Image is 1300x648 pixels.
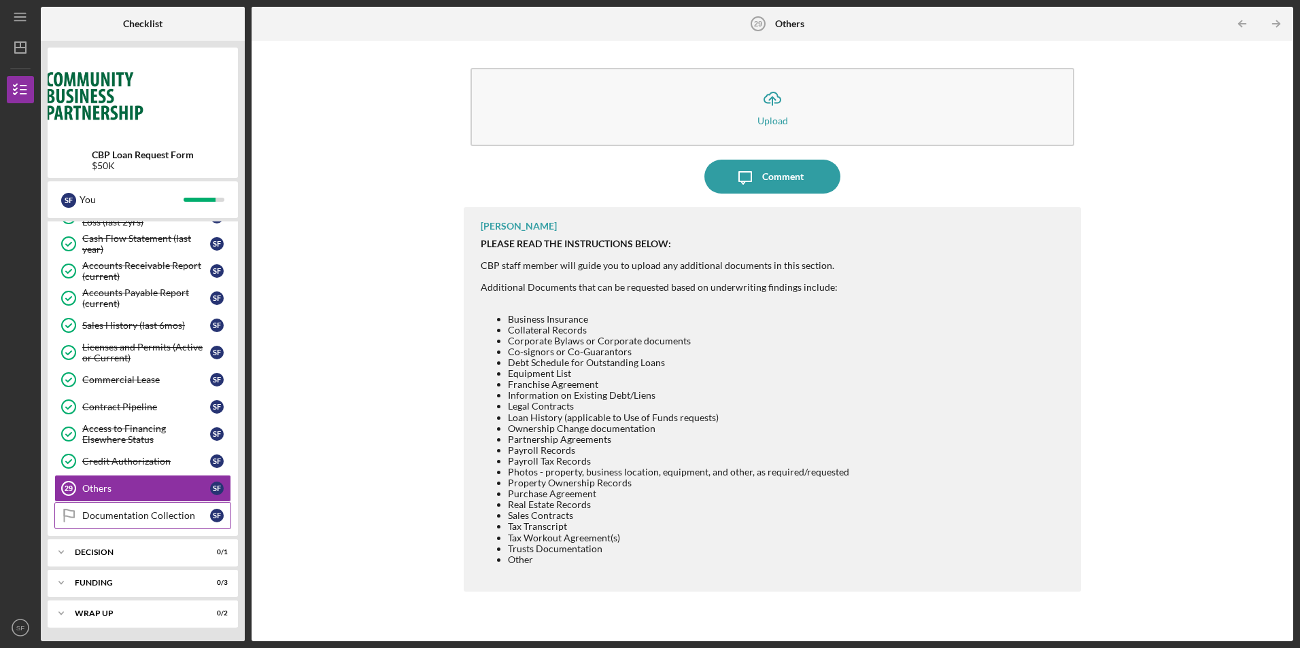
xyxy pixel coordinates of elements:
[54,230,231,257] a: Cash Flow Statement (last year)SF
[762,160,804,194] div: Comment
[75,548,194,556] div: Decision
[508,533,849,543] li: Tax Workout Agreement(s)
[508,325,849,336] li: Collateral Records
[508,412,849,423] li: Loan History (applicable to Use of Funds requests)
[75,579,194,587] div: Funding
[704,160,840,194] button: Comment
[210,454,224,468] div: S F
[508,445,849,456] li: Payroll Records
[82,374,210,385] div: Commercial Lease
[7,614,34,641] button: SF
[508,368,849,379] li: Equipment List
[471,68,1074,146] button: Upload
[123,18,162,29] b: Checklist
[54,339,231,366] a: Licenses and Permits (Active or Current)SF
[65,484,73,492] tspan: 29
[210,319,224,332] div: S F
[82,510,210,521] div: Documentation Collection
[508,423,849,434] li: Ownership Change documentation
[92,149,194,160] b: CBP Loan Request Form
[508,346,849,357] li: Co-signors or Co-Guarantors
[203,609,228,617] div: 0 / 2
[508,390,849,401] li: Information on Existing Debt/Liens
[210,482,224,495] div: S F
[753,20,762,28] tspan: 29
[82,287,210,309] div: Accounts Payable Report (current)
[82,320,210,331] div: Sales History (last 6mos)
[54,502,231,529] a: Documentation CollectionSF
[508,314,849,325] li: Business Insurance
[508,499,849,510] li: Real Estate Records
[203,548,228,556] div: 0 / 1
[210,373,224,386] div: S F
[75,609,194,617] div: Wrap up
[508,543,849,554] li: Trusts Documentation
[61,193,76,208] div: S F
[16,624,24,632] text: SF
[481,282,849,293] div: Additional Documents that can be requested based on underwriting findings include:
[82,233,210,255] div: Cash Flow Statement (last year)
[54,475,231,502] a: 29OthersSF
[508,434,849,445] li: Partnership Agreements
[54,285,231,312] a: Accounts Payable Report (current)SF
[82,401,210,412] div: Contract Pipeline
[82,260,210,282] div: Accounts Receivable Report (current)
[775,18,804,29] b: Others
[481,260,849,271] div: CBP staff member will guide you to upload any additional documents in this section.
[508,521,849,532] li: Tax Transcript
[54,312,231,339] a: Sales History (last 6mos)SF
[210,427,224,441] div: S F
[508,510,849,521] li: Sales Contracts
[210,291,224,305] div: S F
[82,342,210,363] div: Licenses and Permits (Active or Current)
[508,336,849,346] li: Corporate Bylaws or Corporate documents
[54,393,231,420] a: Contract PipelineSF
[82,423,210,445] div: Access to Financing Elsewhere Status
[508,357,849,368] li: Debt Schedule for Outstanding Loans
[210,237,224,251] div: S F
[54,448,231,475] a: Credit AuthorizationSF
[508,478,849,488] li: Property Ownership Records
[508,488,849,499] li: Purchase Agreement
[54,257,231,285] a: Accounts Receivable Report (current)SF
[82,456,210,467] div: Credit Authorization
[203,579,228,587] div: 0 / 3
[80,188,184,211] div: You
[210,264,224,278] div: S F
[92,160,194,171] div: $50K
[210,346,224,359] div: S F
[48,54,238,136] img: Product logo
[508,554,849,565] li: Other
[210,509,224,522] div: S F
[54,366,231,393] a: Commercial LeaseSF
[757,115,788,126] div: Upload
[210,400,224,414] div: S F
[82,483,210,494] div: Others
[54,420,231,448] a: Access to Financing Elsewhere StatusSF
[508,379,849,390] li: Franchise Agreement
[481,238,671,249] strong: PLEASE READ THE INSTRUCTIONS BELOW:
[481,221,557,232] div: [PERSON_NAME]
[508,456,849,467] li: Payroll Tax Records
[508,467,849,478] li: Photos - property, business location, equipment, and other, as required/requested
[508,401,849,412] li: Legal Contracts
